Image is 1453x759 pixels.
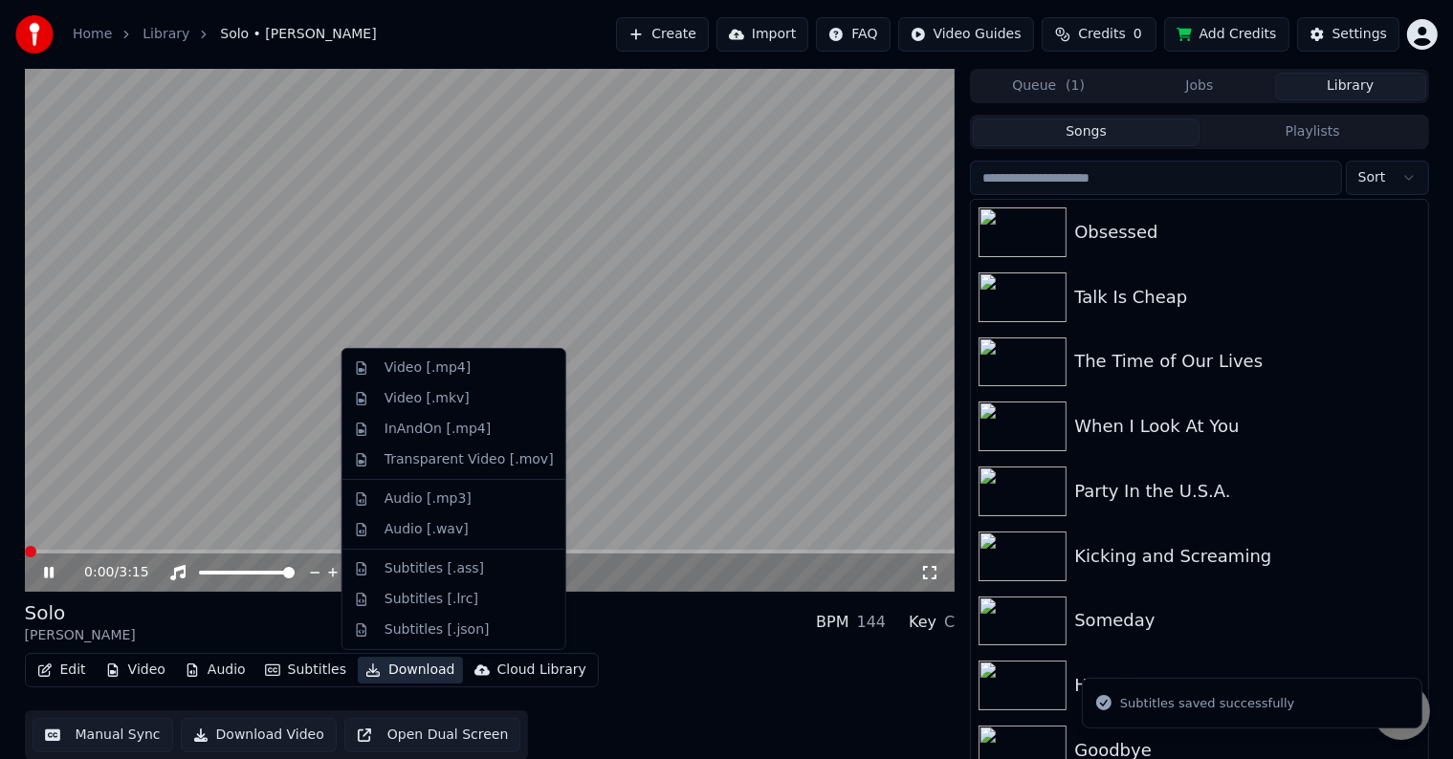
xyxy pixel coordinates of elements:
[84,563,130,582] div: /
[73,25,112,44] a: Home
[1042,17,1156,52] button: Credits0
[385,358,471,378] div: Video [.mp4]
[1074,348,1420,375] div: The Time of Our Lives
[898,17,1034,52] button: Video Guides
[385,559,484,578] div: Subtitles [.ass]
[973,73,1124,100] button: Queue
[1074,413,1420,440] div: When I Look At You
[385,520,469,539] div: Audio [.wav]
[119,563,148,582] span: 3:15
[1164,17,1289,52] button: Add Credits
[220,25,376,44] span: Solo • [PERSON_NAME]
[98,657,173,683] button: Video
[1297,17,1399,52] button: Settings
[944,611,955,634] div: C
[1074,219,1420,246] div: Obsessed
[1200,119,1426,146] button: Playlists
[385,590,478,609] div: Subtitles [.lrc]
[143,25,189,44] a: Library
[497,661,586,680] div: Cloud Library
[716,17,808,52] button: Import
[1074,284,1420,311] div: Talk Is Cheap
[358,657,463,683] button: Download
[33,718,173,752] button: Manual Sync
[616,17,709,52] button: Create
[181,718,337,752] button: Download Video
[84,563,114,582] span: 0:00
[1066,76,1085,96] span: ( 1 )
[1074,672,1420,699] div: Hovering
[385,450,554,469] div: Transparent Video [.mov]
[973,119,1200,146] button: Songs
[816,17,890,52] button: FAQ
[1358,168,1386,187] span: Sort
[177,657,253,683] button: Audio
[1078,25,1125,44] span: Credits
[385,489,472,509] div: Audio [.mp3]
[857,611,887,634] div: 144
[257,657,354,683] button: Subtitles
[1275,73,1426,100] button: Library
[1074,607,1420,634] div: Someday
[385,420,492,439] div: InAndOn [.mp4]
[73,25,377,44] nav: breadcrumb
[25,626,136,645] div: [PERSON_NAME]
[816,611,848,634] div: BPM
[1074,478,1420,505] div: Party In the U.S.A.
[1134,25,1142,44] span: 0
[909,611,936,634] div: Key
[15,15,54,54] img: youka
[344,718,521,752] button: Open Dual Screen
[385,620,490,640] div: Subtitles [.json]
[385,389,470,408] div: Video [.mkv]
[1332,25,1387,44] div: Settings
[1120,694,1294,713] div: Subtitles saved successfully
[30,657,94,683] button: Edit
[1074,543,1420,570] div: Kicking and Screaming
[1124,73,1275,100] button: Jobs
[25,599,136,626] div: Solo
